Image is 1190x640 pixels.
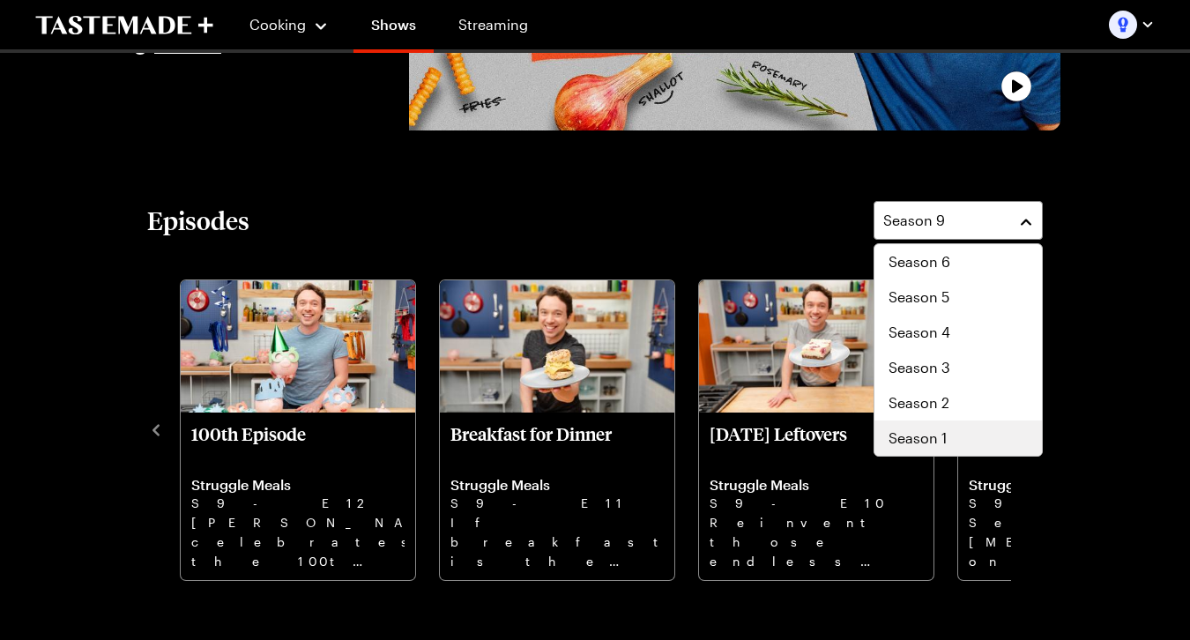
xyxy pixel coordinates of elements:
span: Season 6 [889,251,950,272]
span: Season 5 [889,287,949,308]
span: Season 4 [889,322,950,343]
span: Season 3 [889,357,950,378]
div: Season 9 [874,243,1043,457]
button: Season 9 [874,201,1043,240]
span: Season 9 [883,210,945,231]
span: Season 1 [889,428,947,449]
span: Season 2 [889,392,949,413]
